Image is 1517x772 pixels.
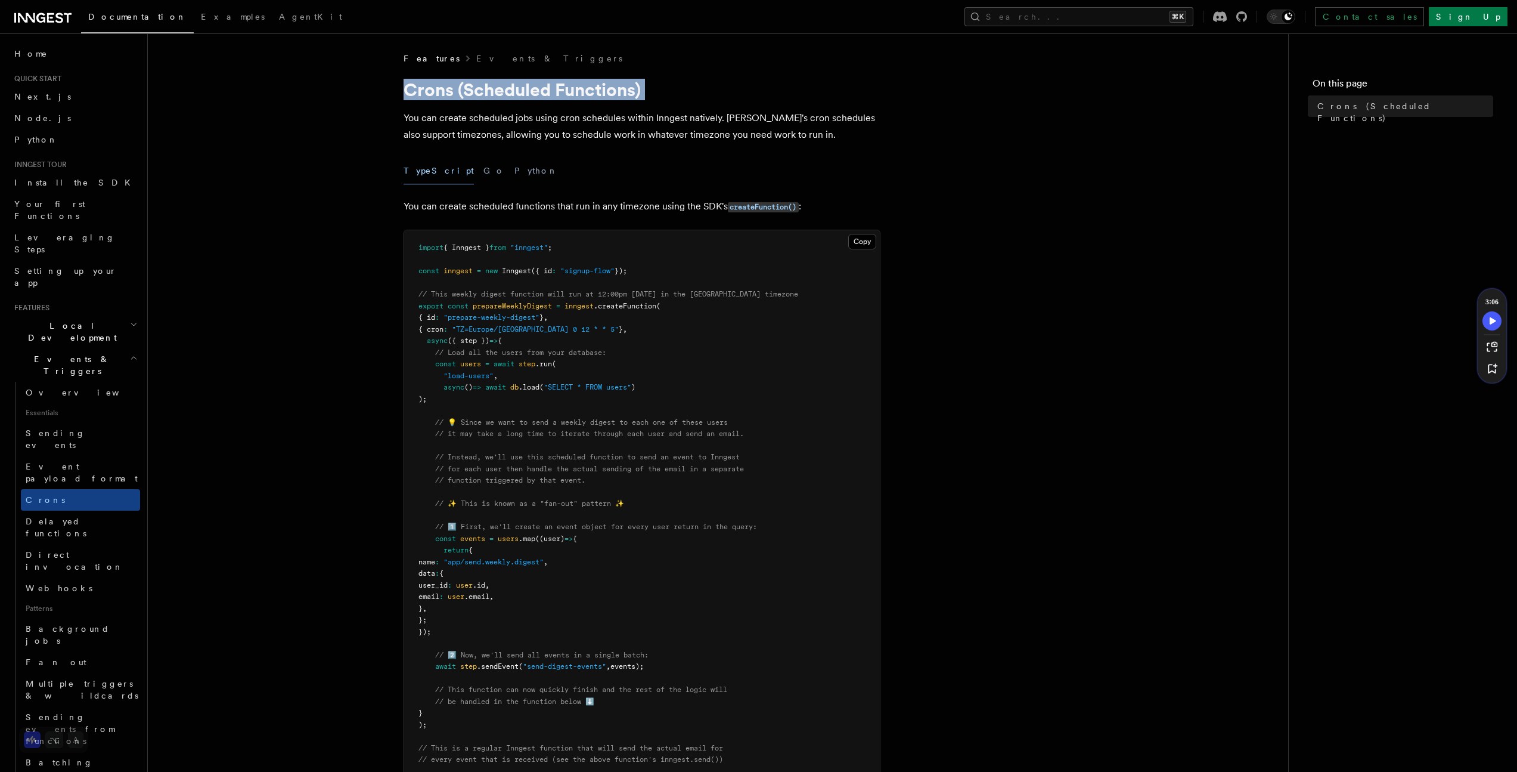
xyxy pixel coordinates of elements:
span: { [498,336,502,345]
span: Local Development [10,320,130,344]
span: export [418,302,443,310]
a: Sending events from functions [21,706,140,752]
p: You can create scheduled functions that run in any timezone using the SDK's : [404,198,880,215]
span: Fan out [26,657,86,667]
span: events [460,535,485,543]
span: ((user) [535,535,564,543]
span: from [489,243,506,252]
span: email [418,592,439,601]
span: async [427,336,448,345]
a: Contact sales [1315,7,1424,26]
span: .email [464,592,489,601]
span: inngest [564,302,594,310]
span: Multiple triggers & wildcards [26,679,138,700]
span: , [485,581,489,589]
span: await [494,360,514,368]
span: Event payload format [26,462,138,483]
span: = [489,535,494,543]
a: Crons [21,489,140,511]
span: { [439,569,443,578]
a: Python [10,129,140,150]
span: events); [610,662,644,671]
span: ({ id [531,267,552,275]
span: Setting up your app [14,266,117,288]
span: } [418,709,423,717]
span: ; [548,243,552,252]
span: , [494,372,498,380]
span: { cron [418,325,443,333]
span: "signup-flow" [560,267,615,275]
a: Home [10,43,140,64]
span: user [456,581,473,589]
span: .load [519,383,539,391]
span: ) [631,383,635,391]
span: { [469,546,473,554]
span: const [418,267,439,275]
span: Patterns [21,599,140,618]
span: Leveraging Steps [14,233,115,254]
span: // be handled in the function below ⬇️ [435,697,594,706]
span: Crons (Scheduled Functions) [1317,100,1493,124]
a: Multiple triggers & wildcards [21,673,140,706]
span: "inngest" [510,243,548,252]
span: .createFunction [594,302,656,310]
span: inngest [443,267,473,275]
span: const [448,302,469,310]
span: Node.js [14,113,71,123]
span: prepareWeeklyDigest [473,302,552,310]
span: Next.js [14,92,71,101]
button: Events & Triggers [10,348,140,382]
span: : [435,313,439,322]
span: Delayed functions [26,517,86,538]
span: => [564,535,573,543]
span: = [477,267,481,275]
span: new [485,267,498,275]
span: => [489,336,498,345]
span: // This weekly digest function will run at 12:00pm [DATE] in the [GEOGRAPHIC_DATA] timezone [418,290,798,298]
a: Node.js [10,107,140,129]
a: Direct invocation [21,544,140,578]
span: // for each user then handle the actual sending of the email in a separate [435,465,744,473]
a: Your first Functions [10,193,140,227]
span: Documentation [88,12,187,21]
span: await [435,662,456,671]
span: data [418,569,435,578]
span: // it may take a long time to iterate through each user and send an email. [435,430,744,438]
span: ( [552,360,556,368]
h1: Crons (Scheduled Functions) [404,79,880,100]
span: : [435,558,439,566]
h4: On this page [1313,76,1493,95]
button: Search...⌘K [964,7,1193,26]
span: return [443,546,469,554]
span: Overview [26,388,148,397]
span: { id [418,313,435,322]
span: Home [14,48,48,60]
span: db [510,383,519,391]
span: // 2️⃣ Now, we'll send all events in a single batch: [435,651,649,659]
span: ({ step }) [448,336,489,345]
span: const [435,535,456,543]
span: Inngest [502,267,531,275]
button: Python [514,158,558,184]
span: users [498,535,519,543]
span: // every event that is received (see the above function's inngest.send()) [418,755,723,764]
span: : [448,581,452,589]
span: , [544,313,548,322]
span: Quick start [10,74,61,84]
span: .run [535,360,552,368]
span: , [544,558,548,566]
span: : [439,592,443,601]
span: } [619,325,623,333]
span: Features [10,303,49,313]
span: ( [519,662,523,671]
code: createFunction() [728,202,799,212]
span: ); [418,395,427,403]
span: = [556,302,560,310]
span: "load-users" [443,372,494,380]
span: }); [615,267,627,275]
a: Documentation [81,4,194,33]
span: ( [539,383,544,391]
span: import [418,243,443,252]
span: Essentials [21,403,140,422]
a: Examples [194,4,272,32]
